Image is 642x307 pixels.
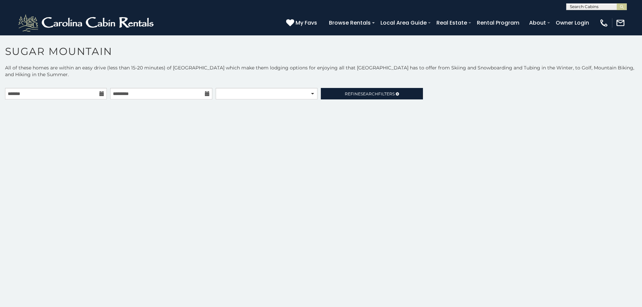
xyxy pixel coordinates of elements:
[286,19,319,27] a: My Favs
[345,91,395,96] span: Refine Filters
[552,17,592,29] a: Owner Login
[616,18,625,28] img: mail-regular-white.png
[599,18,609,28] img: phone-regular-white.png
[326,17,374,29] a: Browse Rentals
[377,17,430,29] a: Local Area Guide
[17,13,157,33] img: White-1-2.png
[433,17,470,29] a: Real Estate
[296,19,317,27] span: My Favs
[361,91,378,96] span: Search
[526,17,549,29] a: About
[321,88,423,99] a: RefineSearchFilters
[473,17,523,29] a: Rental Program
